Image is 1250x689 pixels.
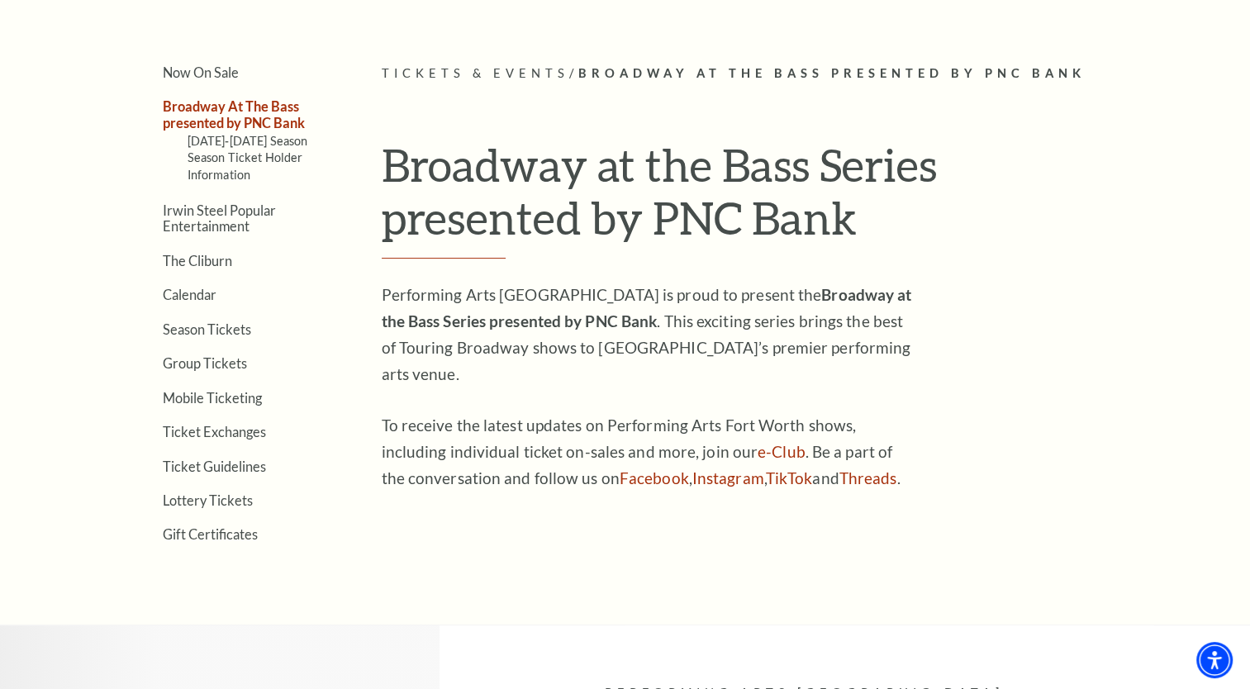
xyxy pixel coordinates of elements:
[839,468,897,487] a: Threads - open in a new tab
[620,468,689,487] a: Facebook - open in a new tab
[163,355,247,371] a: Group Tickets
[163,321,251,337] a: Season Tickets
[188,134,308,148] a: [DATE]-[DATE] Season
[163,459,266,474] a: Ticket Guidelines
[758,442,806,461] a: e-Club
[163,202,276,234] a: Irwin Steel Popular Entertainment
[163,98,305,130] a: Broadway At The Bass presented by PNC Bank
[577,66,1085,80] span: Broadway At The Bass presented by PNC Bank
[382,66,569,80] span: Tickets & Events
[1196,642,1233,678] div: Accessibility Menu
[382,64,1138,84] p: /
[163,287,216,302] a: Calendar
[382,282,919,387] p: Performing Arts [GEOGRAPHIC_DATA] is proud to present the . This exciting series brings the best ...
[163,253,232,268] a: The Cliburn
[188,150,303,181] a: Season Ticket Holder Information
[163,390,262,406] a: Mobile Ticketing
[382,412,919,492] p: To receive the latest updates on Performing Arts Fort Worth shows, including individual ticket on...
[692,468,764,487] a: Instagram - open in a new tab
[163,64,239,80] a: Now On Sale
[766,468,813,487] a: TikTok - open in a new tab
[382,138,1138,259] h1: Broadway at the Bass Series presented by PNC Bank
[163,424,266,440] a: Ticket Exchanges
[163,526,258,542] a: Gift Certificates
[163,492,253,508] a: Lottery Tickets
